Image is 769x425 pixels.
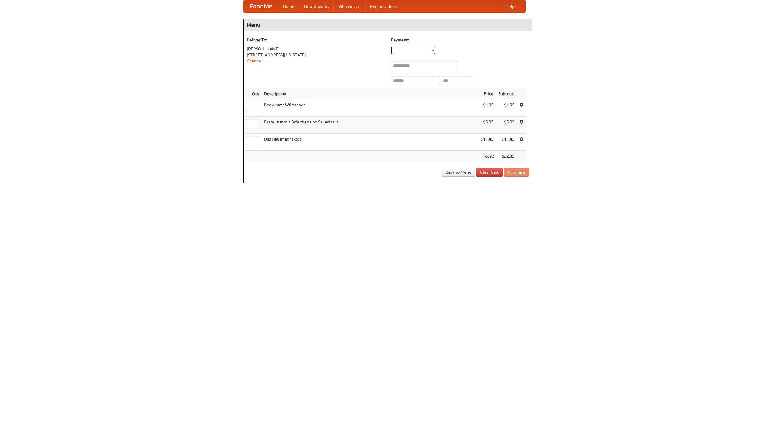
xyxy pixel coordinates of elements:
[391,37,529,43] h5: Payment:
[262,88,478,99] th: Description
[299,0,333,12] a: How it works
[333,0,365,12] a: Who we are
[478,99,496,117] td: $4.95
[496,88,517,99] th: Subtotal
[478,117,496,134] td: $5.95
[504,168,529,177] button: Purchase
[496,117,517,134] td: $5.95
[365,0,401,12] a: Recipe videos
[478,134,496,151] td: $11.45
[247,52,385,58] div: [STREET_ADDRESS][US_STATE]
[496,134,517,151] td: $11.45
[496,151,517,162] th: $22.35
[478,151,496,162] th: Total:
[442,168,475,177] a: Back to Menu
[262,117,478,134] td: Bratwurst mit Brötchen und Sauerkraut
[496,99,517,117] td: $4.95
[244,19,532,31] h4: Menu
[247,46,385,52] div: [PERSON_NAME]
[262,134,478,151] td: Das Hausmannskost
[244,88,262,99] th: Qty
[244,0,278,12] a: FoodMe
[476,168,503,177] a: Clear Cart
[247,37,385,43] h5: Deliver To:
[262,99,478,117] td: Bockwurst Würstchen
[478,88,496,99] th: Price
[501,0,519,12] a: Help
[247,59,261,63] a: Change
[278,0,299,12] a: Home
